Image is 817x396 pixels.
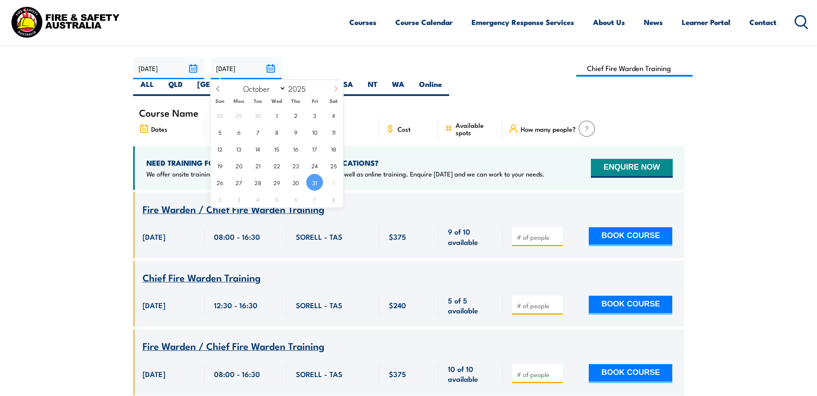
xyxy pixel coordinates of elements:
[325,124,342,140] span: October 11, 2025
[230,124,247,140] span: October 6, 2025
[230,98,249,104] span: Mon
[395,11,453,34] a: Course Calendar
[287,107,304,124] span: October 2, 2025
[306,107,323,124] span: October 3, 2025
[517,370,560,379] input: # of people
[211,57,282,79] input: To date
[143,270,261,285] span: Chief Fire Warden Training
[143,369,165,379] span: [DATE]
[249,191,266,207] span: November 4, 2025
[287,140,304,157] span: October 16, 2025
[517,233,560,241] input: # of people
[308,79,336,96] label: TAS
[143,300,165,310] span: [DATE]
[389,232,406,241] span: $375
[287,124,304,140] span: October 9, 2025
[211,124,228,140] span: October 5, 2025
[211,98,230,104] span: Sun
[448,226,493,247] span: 9 of 10 available
[398,125,410,133] span: Cost
[306,191,323,207] span: November 7, 2025
[456,121,497,136] span: Available spots
[143,338,324,353] span: Fire Warden / Chief Fire Warden Training
[389,369,406,379] span: $375
[287,157,304,174] span: October 23, 2025
[161,79,190,96] label: QLD
[296,300,342,310] span: SORELL - TAS
[325,174,342,191] span: November 1, 2025
[281,79,308,96] label: VIC
[286,98,305,104] span: Thu
[249,174,266,191] span: October 28, 2025
[230,174,247,191] span: October 27, 2025
[146,158,544,167] h4: NEED TRAINING FOR LARGER GROUPS OR MULTIPLE LOCATIONS?
[268,124,285,140] span: October 8, 2025
[143,232,165,241] span: [DATE]
[268,191,285,207] span: November 5, 2025
[306,174,323,191] span: October 31, 2025
[296,369,342,379] span: SORELL - TAS
[287,174,304,191] span: October 30, 2025
[306,124,323,140] span: October 10, 2025
[576,60,693,77] input: Search Course
[589,296,672,315] button: BOOK COURSE
[472,11,574,34] a: Emergency Response Services
[249,140,266,157] span: October 14, 2025
[448,295,493,316] span: 5 of 5 available
[521,125,576,133] span: How many people?
[336,79,360,96] label: SA
[325,107,342,124] span: October 4, 2025
[249,124,266,140] span: October 7, 2025
[268,174,285,191] span: October 29, 2025
[249,98,267,104] span: Tue
[190,79,281,96] label: [GEOGRAPHIC_DATA]
[268,157,285,174] span: October 22, 2025
[230,191,247,207] span: November 3, 2025
[412,79,449,96] label: Online
[267,98,286,104] span: Wed
[230,107,247,124] span: September 29, 2025
[133,79,161,96] label: ALL
[593,11,625,34] a: About Us
[517,301,560,310] input: # of people
[325,140,342,157] span: October 18, 2025
[324,98,343,104] span: Sat
[325,157,342,174] span: October 25, 2025
[296,232,342,241] span: SORELL - TAS
[249,107,266,124] span: September 30, 2025
[448,364,493,384] span: 10 of 10 available
[360,79,385,96] label: NT
[305,98,324,104] span: Fri
[306,157,323,174] span: October 24, 2025
[214,300,258,310] span: 12:30 - 16:30
[214,232,260,241] span: 08:00 - 16:30
[349,11,376,34] a: Courses
[230,140,247,157] span: October 13, 2025
[389,300,406,310] span: $240
[249,157,266,174] span: October 21, 2025
[211,157,228,174] span: October 19, 2025
[143,204,324,215] a: Fire Warden / Chief Fire Warden Training
[133,57,204,79] input: From date
[230,157,247,174] span: October 20, 2025
[749,11,777,34] a: Contact
[286,83,314,93] input: Year
[268,107,285,124] span: October 1, 2025
[143,201,324,216] span: Fire Warden / Chief Fire Warden Training
[211,107,228,124] span: September 28, 2025
[682,11,730,34] a: Learner Portal
[239,83,286,94] select: Month
[589,364,672,383] button: BOOK COURSE
[211,174,228,191] span: October 26, 2025
[143,272,261,283] a: Chief Fire Warden Training
[211,140,228,157] span: October 12, 2025
[143,341,324,352] a: Fire Warden / Chief Fire Warden Training
[589,227,672,246] button: BOOK COURSE
[214,369,260,379] span: 08:00 - 16:30
[211,191,228,207] span: November 2, 2025
[146,170,544,178] p: We offer onsite training, training at our centres, multisite solutions as well as online training...
[151,125,168,133] span: Dates
[306,140,323,157] span: October 17, 2025
[139,109,199,116] span: Course Name
[644,11,663,34] a: News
